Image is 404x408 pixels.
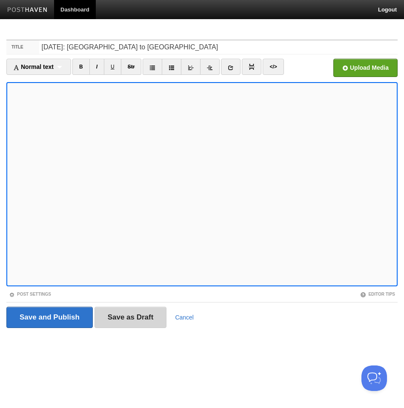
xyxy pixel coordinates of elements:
[104,59,121,75] a: U
[121,59,142,75] a: Str
[7,7,48,14] img: Posthaven-bar
[175,314,194,321] a: Cancel
[249,64,255,70] img: pagebreak-icon.png
[95,307,167,328] input: Save as Draft
[72,59,90,75] a: B
[360,292,395,297] a: Editor Tips
[9,292,51,297] a: Post Settings
[128,64,135,70] del: Str
[6,40,39,54] label: Title
[263,59,284,75] a: </>
[6,307,93,328] input: Save and Publish
[13,63,54,70] span: Normal text
[89,59,104,75] a: I
[361,365,387,391] iframe: Help Scout Beacon - Open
